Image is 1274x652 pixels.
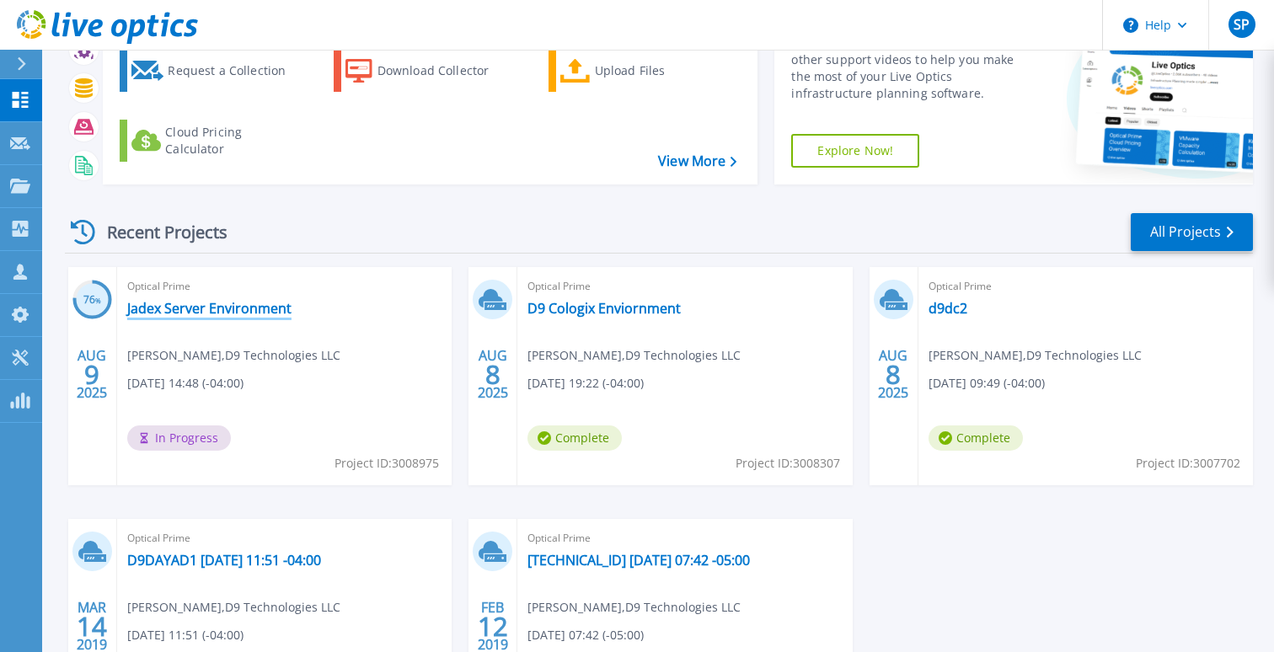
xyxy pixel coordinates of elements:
[1234,18,1250,31] span: SP
[527,626,644,644] span: [DATE] 07:42 (-05:00)
[77,619,107,633] span: 14
[877,344,909,405] div: AUG 2025
[485,367,500,382] span: 8
[527,529,842,548] span: Optical Prime
[127,374,244,393] span: [DATE] 14:48 (-04:00)
[127,300,292,317] a: Jadex Server Environment
[527,425,622,451] span: Complete
[527,346,741,365] span: [PERSON_NAME] , D9 Technologies LLC
[929,277,1243,296] span: Optical Prime
[658,153,736,169] a: View More
[527,300,681,317] a: D9 Cologix Enviornment
[168,54,302,88] div: Request a Collection
[1136,454,1240,473] span: Project ID: 3007702
[595,54,730,88] div: Upload Files
[527,598,741,617] span: [PERSON_NAME] , D9 Technologies LLC
[334,50,522,92] a: Download Collector
[84,367,99,382] span: 9
[76,344,108,405] div: AUG 2025
[127,598,340,617] span: [PERSON_NAME] , D9 Technologies LLC
[527,277,842,296] span: Optical Prime
[72,291,112,310] h3: 76
[95,296,101,305] span: %
[929,300,967,317] a: d9dc2
[120,50,308,92] a: Request a Collection
[478,619,508,633] span: 12
[929,346,1142,365] span: [PERSON_NAME] , D9 Technologies LLC
[791,134,919,168] a: Explore Now!
[791,35,1031,102] div: Find tutorials, instructional guides and other support videos to help you make the most of your L...
[65,211,250,253] div: Recent Projects
[127,529,442,548] span: Optical Prime
[736,454,840,473] span: Project ID: 3008307
[929,425,1023,451] span: Complete
[527,374,644,393] span: [DATE] 19:22 (-04:00)
[929,374,1045,393] span: [DATE] 09:49 (-04:00)
[165,124,300,158] div: Cloud Pricing Calculator
[527,552,750,569] a: [TECHNICAL_ID] [DATE] 07:42 -05:00
[549,50,736,92] a: Upload Files
[120,120,308,162] a: Cloud Pricing Calculator
[1131,213,1253,251] a: All Projects
[127,626,244,644] span: [DATE] 11:51 (-04:00)
[335,454,439,473] span: Project ID: 3008975
[886,367,901,382] span: 8
[127,425,231,451] span: In Progress
[127,346,340,365] span: [PERSON_NAME] , D9 Technologies LLC
[477,344,509,405] div: AUG 2025
[127,552,321,569] a: D9DAYAD1 [DATE] 11:51 -04:00
[377,54,512,88] div: Download Collector
[127,277,442,296] span: Optical Prime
